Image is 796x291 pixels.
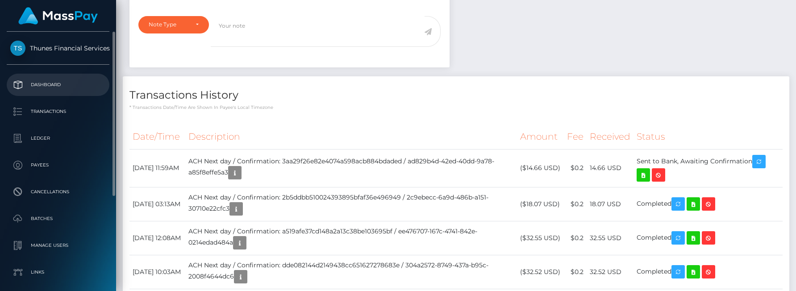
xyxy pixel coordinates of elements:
[633,125,783,149] th: Status
[149,21,188,28] div: Note Type
[587,255,633,289] td: 32.52 USD
[10,105,106,118] p: Transactions
[633,221,783,255] td: Completed
[633,255,783,289] td: Completed
[10,158,106,172] p: Payees
[129,255,185,289] td: [DATE] 10:03AM
[7,154,109,176] a: Payees
[185,125,517,149] th: Description
[7,74,109,96] a: Dashboard
[517,125,564,149] th: Amount
[587,221,633,255] td: 32.55 USD
[517,255,564,289] td: ($32.52 USD)
[10,132,106,145] p: Ledger
[7,261,109,283] a: Links
[185,221,517,255] td: ACH Next day / Confirmation: a519afe37cd148a2a13c38be103695bf / ee476707-167c-4741-842e-0214edad484a
[10,239,106,252] p: Manage Users
[185,149,517,187] td: ACH Next day / Confirmation: 3aa29f26e82e4074a598acb884bdaded / ad829b4d-42ed-40dd-9a78-a85f8effe5a3
[564,255,587,289] td: $0.2
[129,104,783,111] p: * Transactions date/time are shown in payee's local timezone
[10,266,106,279] p: Links
[517,149,564,187] td: ($14.66 USD)
[7,44,109,52] span: Thunes Financial Services
[633,187,783,221] td: Completed
[7,100,109,123] a: Transactions
[7,181,109,203] a: Cancellations
[587,149,633,187] td: 14.66 USD
[7,234,109,257] a: Manage Users
[138,16,209,33] button: Note Type
[564,187,587,221] td: $0.2
[564,221,587,255] td: $0.2
[10,212,106,225] p: Batches
[10,78,106,91] p: Dashboard
[587,125,633,149] th: Received
[10,185,106,199] p: Cancellations
[129,125,185,149] th: Date/Time
[129,149,185,187] td: [DATE] 11:59AM
[185,187,517,221] td: ACH Next day / Confirmation: 2b5ddbb510024393895bfaf36e496949 / 2c9ebecc-6a9d-486b-a151-30710e22cfc3
[587,187,633,221] td: 18.07 USD
[129,87,783,103] h4: Transactions History
[517,187,564,221] td: ($18.07 USD)
[7,127,109,150] a: Ledger
[129,221,185,255] td: [DATE] 12:08AM
[564,149,587,187] td: $0.2
[633,149,783,187] td: Sent to Bank, Awaiting Confirmation
[129,187,185,221] td: [DATE] 03:13AM
[7,208,109,230] a: Batches
[564,125,587,149] th: Fee
[185,255,517,289] td: ACH Next day / Confirmation: dde082144d2149438cc651627278683e / 304a2572-8749-437a-b95c-2008f4644dc6
[517,221,564,255] td: ($32.55 USD)
[10,41,25,56] img: Thunes Financial Services
[18,7,98,25] img: MassPay Logo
